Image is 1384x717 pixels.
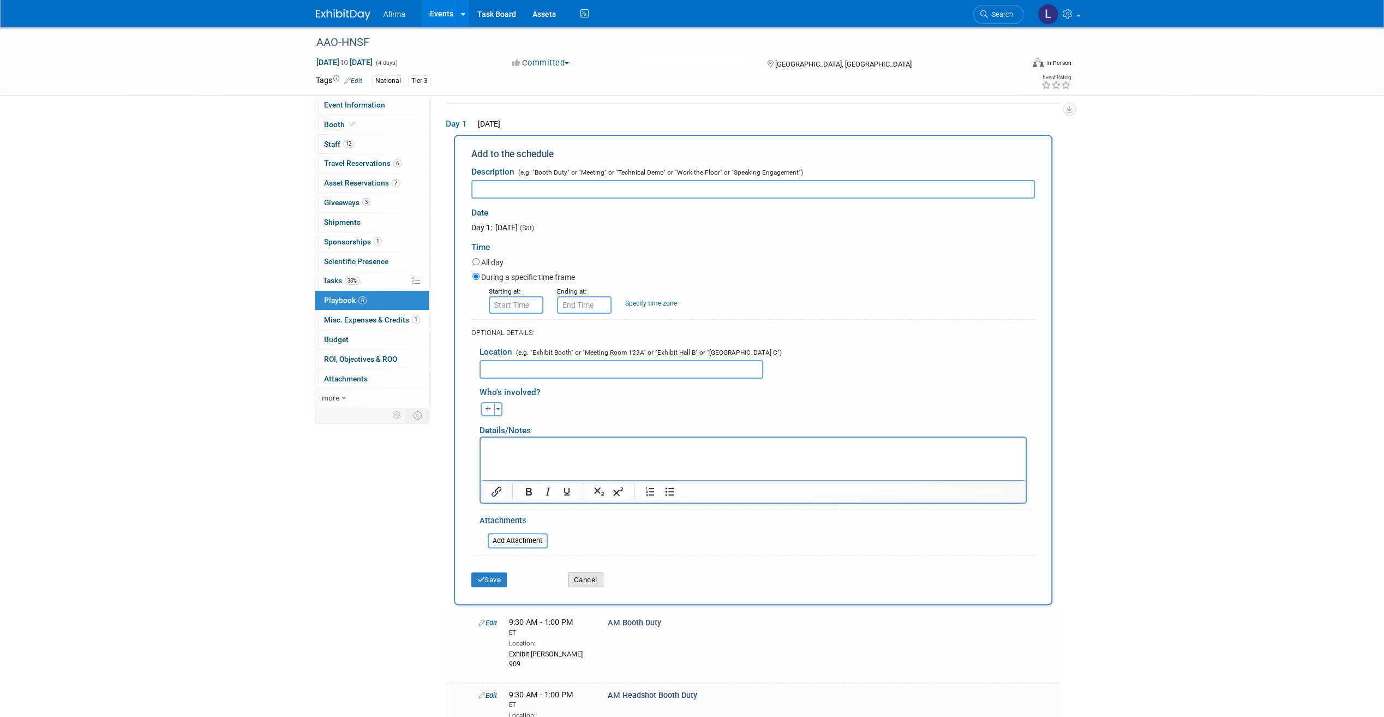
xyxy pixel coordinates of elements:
span: Location [480,347,512,357]
a: Tasks38% [315,271,429,290]
span: 7 [392,179,400,187]
span: AM Booth Duty [608,618,661,628]
span: more [322,393,339,402]
div: ET [509,701,591,709]
span: Event Information [324,100,385,109]
img: ExhibitDay [316,9,370,20]
span: Giveaways [324,198,370,207]
a: Specify time zone [625,300,677,307]
a: Attachments [315,369,429,389]
button: Subscript [590,484,608,499]
a: ROI, Objectives & ROO [315,350,429,369]
td: Toggle Event Tabs [406,408,429,422]
img: Lauren Holland [1038,4,1058,25]
button: Italic [538,484,557,499]
td: Tags [316,75,362,87]
a: more [315,389,429,408]
i: Booth reservation complete [350,121,355,127]
a: Budget [315,330,429,349]
span: Sponsorships [324,237,382,246]
td: Personalize Event Tab Strip [388,408,407,422]
input: Start Time [489,296,543,314]
span: 38% [345,277,360,285]
span: Afirma [384,10,405,19]
span: AM Headshot Booth Duty [608,691,697,700]
button: Save [471,572,507,588]
span: (e.g. "Booth Duty" or "Meeting" or "Technical Demo" or "Work the Floor" or "Speaking Engagement") [516,169,803,176]
button: Numbered list [641,484,660,499]
span: 9:30 AM - 1:00 PM [509,690,591,709]
div: Who's involved? [480,381,1035,399]
span: 1 [374,237,382,246]
span: Misc. Expenses & Credits [324,315,420,324]
span: Tasks [323,276,360,285]
div: OPTIONAL DETAILS: [471,328,1035,338]
span: to [339,58,350,67]
button: Bullet list [660,484,679,499]
button: Committed [508,57,573,69]
input: End Time [557,296,612,314]
div: Add to the schedule [471,147,1035,160]
span: [GEOGRAPHIC_DATA], [GEOGRAPHIC_DATA] [775,60,912,68]
span: [DATE] [494,223,518,232]
div: Event Format [959,57,1071,73]
span: (e.g. "Exhibit Booth" or "Meeting Room 123A" or "Exhibit Hall B" or "[GEOGRAPHIC_DATA] C") [514,349,782,356]
span: 8 [358,296,367,304]
span: 3 [362,198,370,206]
div: Date [471,199,697,222]
a: Sponsorships1 [315,232,429,252]
span: Attachments [324,374,368,383]
span: Asset Reservations [324,178,400,187]
div: National [372,75,404,87]
a: Scientific Presence [315,252,429,271]
span: Search [988,10,1013,19]
span: 9:30 AM - 1:00 PM [509,618,591,637]
span: Staff [324,140,354,148]
span: 12 [343,140,354,148]
span: Day 1: [471,223,492,232]
span: Budget [324,335,349,344]
span: Travel Reservations [324,159,402,168]
span: 6 [393,159,402,168]
a: Misc. Expenses & Credits1 [315,310,429,330]
a: Asset Reservations7 [315,174,429,193]
div: Location: [509,637,591,648]
iframe: Rich Text Area [481,438,1026,480]
span: Playbook [324,296,367,304]
button: Insert/edit link [487,484,506,499]
small: Starting at: [489,288,520,295]
a: Playbook8 [315,291,429,310]
div: In-Person [1045,59,1071,67]
button: Underline [558,484,576,499]
span: Scientific Presence [324,257,388,266]
div: ET [509,629,591,637]
div: Event Rating [1041,75,1070,80]
span: (4 days) [375,59,398,67]
a: Event Information [315,95,429,115]
button: Superscript [609,484,627,499]
a: Edit [344,77,362,85]
button: Bold [519,484,538,499]
a: Travel Reservations6 [315,154,429,173]
span: [DATE] [475,119,500,128]
span: (Sat) [519,224,534,232]
div: Attachments [480,515,548,529]
a: Search [973,5,1023,24]
span: [DATE] [DATE] [316,57,373,67]
img: Format-Inperson.png [1033,58,1044,67]
span: Shipments [324,218,361,226]
div: AAO-HNSF [313,33,1007,52]
a: Booth [315,115,429,134]
a: Edit [478,619,497,627]
div: Tier 3 [408,75,431,87]
div: Exhibit [PERSON_NAME] 909 [509,648,591,669]
label: During a specific time frame [481,272,575,283]
a: Edit [478,691,497,700]
span: ROI, Objectives & ROO [324,355,397,363]
a: Staff12 [315,135,429,154]
span: 1 [412,315,420,324]
a: Shipments [315,213,429,232]
span: Booth [324,120,357,129]
button: Cancel [568,572,603,588]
